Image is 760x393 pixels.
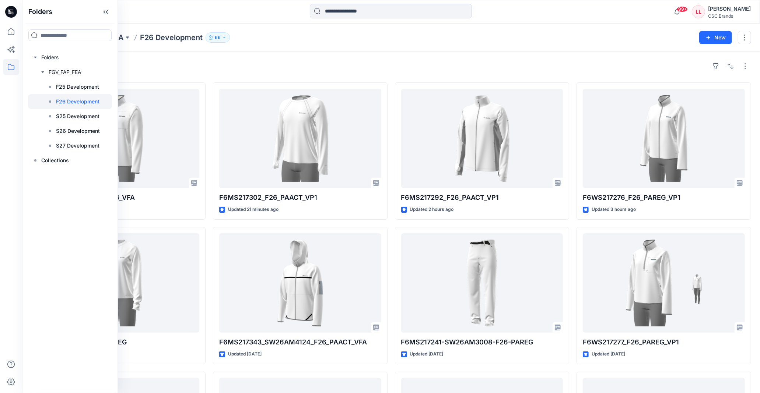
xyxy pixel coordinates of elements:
p: F26 Development [140,32,203,43]
a: F6WS217249-1-F26-PAREG [37,233,199,333]
div: CSC Brands [708,13,751,19]
p: Updated [DATE] [410,350,444,358]
p: F6WS217276_F26_PAREG_VP1 [583,192,745,203]
button: New [699,31,732,44]
p: F6WS217277_F26_PAREG_VP1 [583,337,745,347]
p: Updated [DATE] [228,350,262,358]
p: S25 Development [56,112,99,121]
div: [PERSON_NAME] [708,4,751,13]
a: F6MS217241-SW26AM3008-F26-PAREG [401,233,563,333]
p: Updated 2 hours ago [410,206,454,213]
a: F6MS217302_F26_PAACT_VP1 [219,89,381,188]
p: Updated 21 minutes ago [228,206,279,213]
p: F6MS217299_F26_GLREG_VFA [37,192,199,203]
button: 66 [206,32,230,43]
p: Collections [41,156,69,165]
p: F6MS217302_F26_PAACT_VP1 [219,192,381,203]
p: F6MS217241-SW26AM3008-F26-PAREG [401,337,563,347]
p: Updated 3 hours ago [592,206,636,213]
p: Updated [DATE] [592,350,625,358]
a: F6WS217276_F26_PAREG_VP1 [583,89,745,188]
a: F6MS217343_SW26AM4124_F26_PAACT_VFA [219,233,381,333]
a: F6WS217277_F26_PAREG_VP1 [583,233,745,333]
div: LL [692,5,705,18]
p: S26 Development [56,127,100,135]
span: 99+ [677,6,688,12]
p: F6WS217249-1-F26-PAREG [37,337,199,347]
p: F6MS217343_SW26AM4124_F26_PAACT_VFA [219,337,381,347]
p: 66 [215,33,221,42]
a: F6MS217299_F26_GLREG_VFA [37,89,199,188]
p: F25 Development [56,82,99,91]
a: F6MS217292_F26_PAACT_VP1 [401,89,563,188]
p: S27 Development [56,141,99,150]
p: F26 Development [56,97,99,106]
p: F6MS217292_F26_PAACT_VP1 [401,192,563,203]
